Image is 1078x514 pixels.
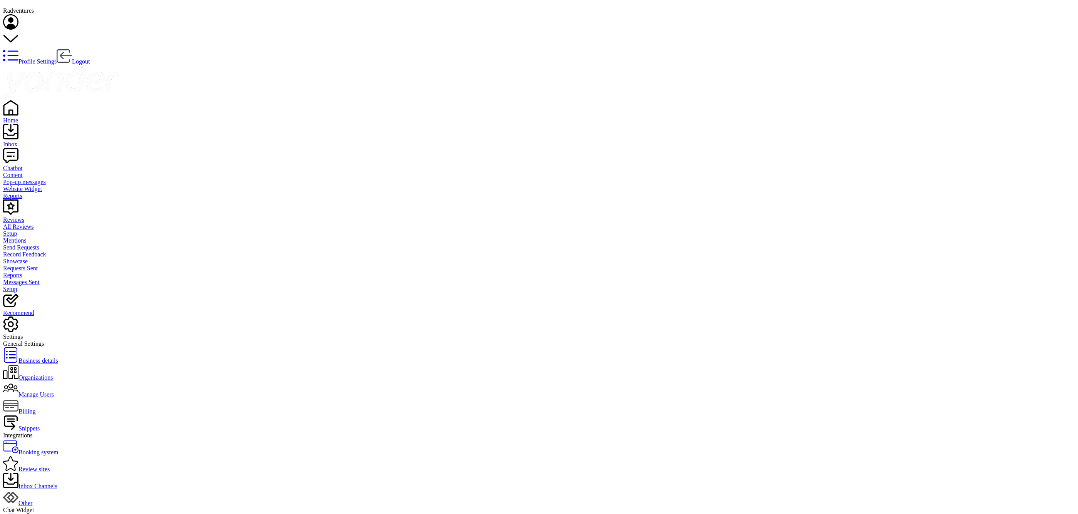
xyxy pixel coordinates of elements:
[3,58,57,65] a: Profile Settings
[3,432,32,439] span: Integrations
[3,286,1075,293] a: Setup
[3,117,1075,124] div: Home
[3,110,1075,124] a: Home
[3,158,1075,172] a: Chatbot
[3,466,50,472] a: Review sites
[3,374,53,381] a: Organizations
[18,466,50,472] span: Review sites
[3,391,54,398] a: Manage Users
[3,265,1075,272] a: Requests Sent
[18,425,40,432] span: Snippets
[3,425,40,432] a: Snippets
[3,172,1075,179] a: Content
[3,357,58,364] a: Business details
[3,65,119,99] img: yonder-white-logo.png
[18,357,58,364] span: Business details
[3,507,34,513] span: Chat Widget
[3,193,1075,199] a: Reports
[3,500,32,506] a: Other
[3,333,1075,340] div: Settings
[3,230,1075,237] a: Setup
[57,58,90,65] a: Logout
[18,500,32,506] span: Other
[3,408,35,415] a: Billing
[3,251,1075,258] a: Record Feedback
[3,134,1075,148] a: Inbox
[3,449,59,455] a: Booking system
[18,374,53,381] span: Organizations
[3,179,1075,186] a: Pop-up messages
[3,141,1075,148] div: Inbox
[3,272,1075,279] a: Reports
[3,223,1075,230] a: All Reviews
[18,408,35,415] span: Billing
[3,303,1075,316] a: Recommend
[3,244,1075,251] a: Send Requests
[18,449,59,455] span: Booking system
[18,483,57,489] span: Inbox Channels
[3,165,1075,172] div: Chatbot
[3,310,1075,316] div: Recommend
[3,483,57,489] a: Inbox Channels
[3,258,1075,265] a: Showcase
[3,216,1075,223] div: Reviews
[3,186,1075,193] a: Website Widget
[3,340,44,347] span: General Settings
[3,7,1075,14] div: Radventures
[3,279,1075,286] a: Messages Sent
[18,391,54,398] span: Manage Users
[3,209,1075,223] a: Reviews
[3,237,1075,244] a: Mentions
